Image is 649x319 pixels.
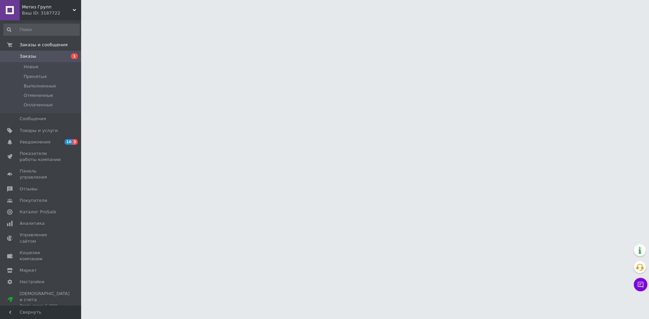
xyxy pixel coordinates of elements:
span: Выполненные [24,83,56,89]
span: Новые [24,64,39,70]
div: Ваш ID: 3187722 [22,10,81,16]
span: Заказы [20,53,36,59]
span: Заказы и сообщения [20,42,68,48]
span: Уведомления [20,139,50,145]
input: Поиск [3,24,80,36]
span: Товары и услуги [20,128,58,134]
button: Чат с покупателем [634,278,647,291]
span: [DEMOGRAPHIC_DATA] и счета [20,291,70,309]
span: Настройки [20,279,44,285]
span: Метиз Групп [22,4,73,10]
span: Кошелек компании [20,250,63,262]
span: Оплаченные [24,102,53,108]
span: Показатели работы компании [20,151,63,163]
div: Prom микс 1 000 [20,303,70,309]
span: Аналитика [20,220,45,227]
span: 1 [71,53,78,59]
span: Управление сайтом [20,232,63,244]
span: Сообщения [20,116,46,122]
span: Принятые [24,74,47,80]
span: Каталог ProSale [20,209,56,215]
span: 3 [72,139,78,145]
span: Маркет [20,267,37,273]
span: Покупатели [20,197,47,204]
span: 10 [65,139,72,145]
span: Панель управления [20,168,63,180]
span: Отзывы [20,186,38,192]
span: Отмененные [24,92,53,99]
